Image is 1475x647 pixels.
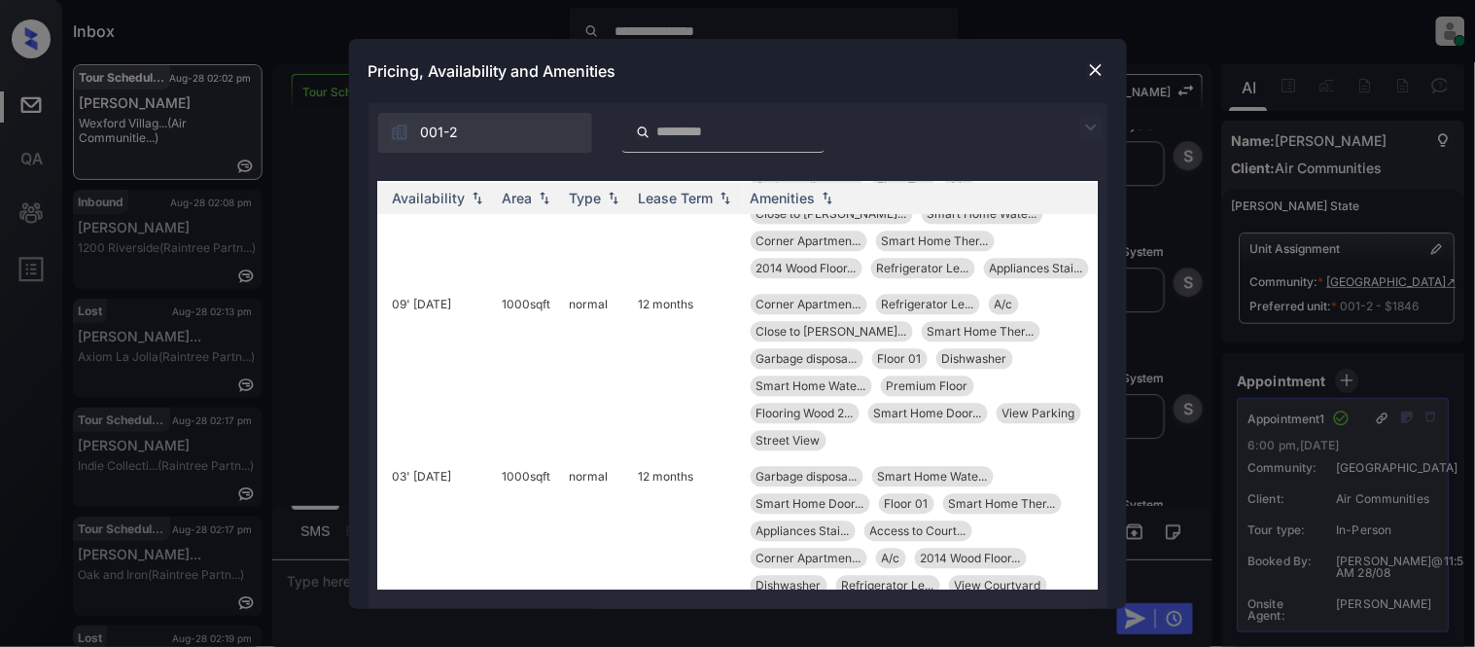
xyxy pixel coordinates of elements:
[756,324,907,339] span: Close to [PERSON_NAME]...
[636,124,650,141] img: icon-zuma
[751,190,816,206] div: Amenities
[631,286,743,458] td: 12 months
[756,433,821,448] span: Street View
[716,191,735,204] img: sorting
[928,324,1035,339] span: Smart Home Ther...
[882,297,974,311] span: Refrigerator Le...
[390,123,409,142] img: icon-zuma
[1086,60,1106,80] img: close
[503,190,533,206] div: Area
[842,578,934,593] span: Refrigerator Le...
[570,190,602,206] div: Type
[882,551,900,565] span: A/c
[882,234,989,248] span: Smart Home Ther...
[818,191,837,204] img: sorting
[756,351,858,366] span: Garbage disposa...
[349,39,1127,103] div: Pricing, Availability and Amenities
[995,297,1013,311] span: A/c
[604,191,623,204] img: sorting
[1079,116,1103,139] img: icon-zuma
[756,378,866,393] span: Smart Home Wate...
[756,261,857,275] span: 2014 Wood Floor...
[756,234,861,248] span: Corner Apartmen...
[990,261,1083,275] span: Appliances Stai...
[756,523,850,538] span: Appliances Stai...
[878,351,922,366] span: Floor 01
[421,122,459,143] span: 001-2
[756,469,858,484] span: Garbage disposa...
[756,406,854,420] span: Flooring Wood 2...
[631,458,743,630] td: 12 months
[887,378,968,393] span: Premium Floor
[921,551,1021,565] span: 2014 Wood Floor...
[495,458,562,630] td: 1000 sqft
[942,351,1007,366] span: Dishwasher
[870,523,966,538] span: Access to Court...
[468,191,487,204] img: sorting
[385,458,495,630] td: 03' [DATE]
[535,191,554,204] img: sorting
[878,469,988,484] span: Smart Home Wate...
[877,261,969,275] span: Refrigerator Le...
[949,496,1056,511] span: Smart Home Ther...
[756,496,864,511] span: Smart Home Door...
[756,578,822,593] span: Dishwasher
[756,551,861,565] span: Corner Apartmen...
[885,496,929,511] span: Floor 01
[756,297,861,311] span: Corner Apartmen...
[1002,406,1075,420] span: View Parking
[495,286,562,458] td: 1000 sqft
[562,458,631,630] td: normal
[385,286,495,458] td: 09' [DATE]
[639,190,714,206] div: Lease Term
[955,578,1041,593] span: View Courtyard
[562,286,631,458] td: normal
[874,406,982,420] span: Smart Home Door...
[393,190,466,206] div: Availability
